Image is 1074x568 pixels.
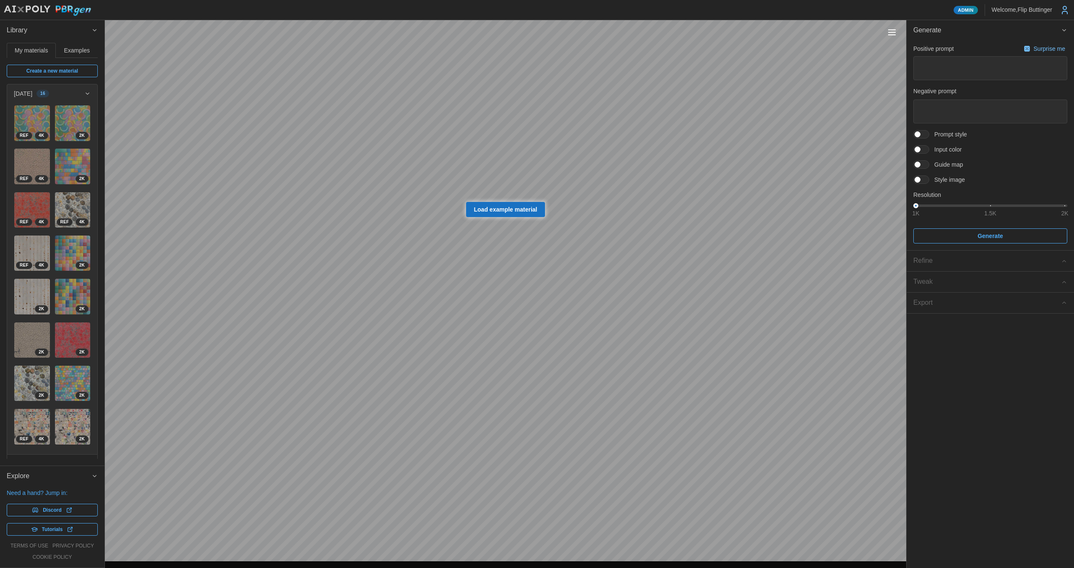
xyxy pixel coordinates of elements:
span: 2 K [79,436,85,442]
span: 2 K [79,132,85,139]
span: 4 K [39,262,44,269]
span: 2 K [39,349,44,356]
span: Examples [64,47,90,53]
p: Welcome, Flip Buttinger [992,5,1052,14]
a: 5Eodf9kM9WzNu47dI5wr2K [14,322,50,359]
div: Generate [907,41,1074,251]
span: REF [60,219,69,225]
span: My materials [15,47,48,53]
p: Resolution [913,191,1067,199]
img: DiBfKRQFA4MhisGTI7Qy [14,236,50,271]
span: 2 K [79,306,85,312]
span: 2 K [39,392,44,399]
a: fzBk2or8ZN2YL2aIBLIQ2K [55,105,91,141]
a: Discord [7,504,98,516]
div: [DATE]16 [7,103,97,454]
img: o1T2DHQXUQuxeJIpr97p [55,279,91,314]
span: Load example material [474,202,537,217]
img: ck6vXiBrxkOcKf3q9aPf [14,409,50,445]
span: Tweak [913,272,1061,292]
span: 2 K [39,306,44,312]
img: fzBk2or8ZN2YL2aIBLIQ [55,105,91,141]
a: 1oZYFaw3uCSVkdE8bdpd2K [14,365,50,402]
img: STtQ79ZuWREpcJ1tXJpO [55,236,91,271]
button: Generate [907,20,1074,41]
a: Tutorials [7,523,98,536]
span: Guide map [929,160,963,169]
span: REF [20,436,29,442]
span: 4 K [39,175,44,182]
div: Refine [913,256,1061,266]
span: Input color [929,145,962,154]
button: Surprise me [1022,43,1067,55]
span: Discord [43,504,62,516]
a: Create a new material [7,65,98,77]
span: Generate [913,20,1061,41]
a: DiBfKRQFA4MhisGTI7Qy4KREF [14,235,50,272]
img: AIxPoly PBRgen [3,5,91,16]
button: Toggle viewport controls [886,26,898,38]
img: GBpIk1NJT9fAsZMb5xUJ [55,409,91,445]
span: 2 K [79,349,85,356]
img: 0bBOa5ZX236Aa5dlUXc8 [55,192,91,228]
span: 4 K [39,436,44,442]
a: oYMqvZIYH9OTTzQ5Swug4KREF [14,148,50,185]
a: bqZLwoCdtllRdkiCNfGV2K [55,148,91,185]
span: REF [20,219,29,225]
p: Need a hand? Jump in: [7,489,98,497]
span: Prompt style [929,130,967,139]
a: terms of use [10,542,48,550]
span: REF [20,132,29,139]
button: Export [907,293,1074,313]
a: ck6vXiBrxkOcKf3q9aPf4KREF [14,408,50,445]
a: m51v6U5QuIxWJvxEutlo2K [14,278,50,315]
p: Negative prompt [913,87,1067,95]
a: Load example material [466,202,545,217]
img: 5Eodf9kM9WzNu47dI5wr [14,322,50,358]
span: REF [20,175,29,182]
span: Admin [958,6,973,14]
p: Positive prompt [913,44,954,53]
img: 1oZYFaw3uCSVkdE8bdpd [14,366,50,401]
span: Tutorials [42,524,63,535]
img: oYMqvZIYH9OTTzQ5Swug [14,149,50,184]
a: Gt4koFjjwLkZOK4Solln2K [55,365,91,402]
span: 4 K [39,219,44,225]
a: o1T2DHQXUQuxeJIpr97p2K [55,278,91,315]
p: [DATE] [14,89,32,98]
span: REF [20,262,29,269]
a: cookie policy [32,554,72,561]
img: bqZLwoCdtllRdkiCNfGV [55,149,91,184]
a: kCCZoXfawRS80i0TCgqz4KREF [14,105,50,141]
button: Refine [907,251,1074,271]
img: Gt4koFjjwLkZOK4Solln [55,366,91,401]
a: STtQ79ZuWREpcJ1tXJpO2K [55,235,91,272]
img: m51v6U5QuIxWJvxEutlo [14,279,50,314]
span: Style image [929,175,965,184]
span: Create a new material [26,65,78,77]
a: 0bBOa5ZX236Aa5dlUXc84KREF [55,192,91,228]
img: lYdjZvMeTp54N13J0kBZ [14,192,50,228]
span: 4 K [79,219,85,225]
span: 4 K [39,132,44,139]
a: yAU4fjzlUf0gzeemCQdY2K [55,322,91,359]
button: Tweak [907,272,1074,292]
span: Generate [978,229,1003,243]
button: [DATE]2 [7,455,97,473]
a: lYdjZvMeTp54N13J0kBZ4KREF [14,192,50,228]
a: privacy policy [52,542,94,550]
span: Export [913,293,1061,313]
img: yAU4fjzlUf0gzeemCQdY [55,322,91,358]
p: Surprise me [1034,44,1067,53]
a: GBpIk1NJT9fAsZMb5xUJ2K [55,408,91,445]
img: kCCZoXfawRS80i0TCgqz [14,105,50,141]
button: Generate [913,228,1067,243]
span: Library [7,20,91,41]
span: Explore [7,466,91,487]
button: [DATE]16 [7,84,97,103]
span: 2 K [79,392,85,399]
span: 2 K [79,262,85,269]
span: 2 K [79,175,85,182]
span: 16 [40,90,45,97]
